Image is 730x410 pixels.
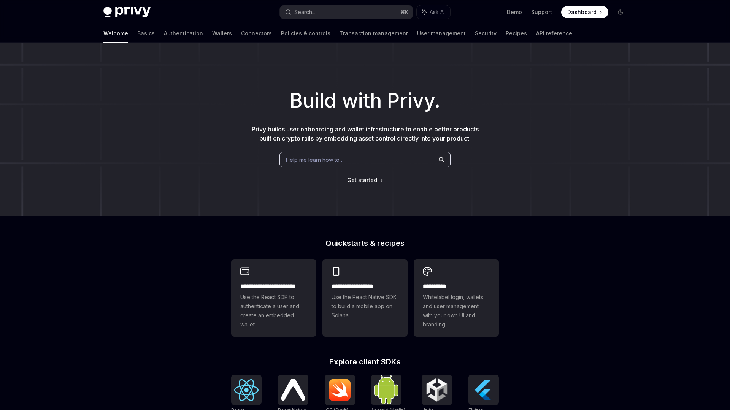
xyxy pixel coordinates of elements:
[567,8,597,16] span: Dashboard
[475,24,497,43] a: Security
[471,378,496,402] img: Flutter
[340,24,408,43] a: Transaction management
[212,24,232,43] a: Wallets
[252,125,479,142] span: Privy builds user onboarding and wallet infrastructure to enable better products built on crypto ...
[12,86,718,116] h1: Build with Privy.
[614,6,627,18] button: Toggle dark mode
[347,177,377,183] span: Get started
[281,379,305,401] img: React Native
[137,24,155,43] a: Basics
[347,176,377,184] a: Get started
[536,24,572,43] a: API reference
[332,293,398,320] span: Use the React Native SDK to build a mobile app on Solana.
[103,7,151,17] img: dark logo
[417,24,466,43] a: User management
[286,156,344,164] span: Help me learn how to…
[417,5,450,19] button: Ask AI
[414,259,499,337] a: **** *****Whitelabel login, wallets, and user management with your own UI and branding.
[423,293,490,329] span: Whitelabel login, wallets, and user management with your own UI and branding.
[294,8,316,17] div: Search...
[328,378,352,401] img: iOS (Swift)
[374,375,398,404] img: Android (Kotlin)
[322,259,408,337] a: **** **** **** ***Use the React Native SDK to build a mobile app on Solana.
[234,379,259,401] img: React
[506,24,527,43] a: Recipes
[507,8,522,16] a: Demo
[164,24,203,43] a: Authentication
[231,239,499,247] h2: Quickstarts & recipes
[400,9,408,15] span: ⌘ K
[425,378,449,402] img: Unity
[231,358,499,366] h2: Explore client SDKs
[281,24,330,43] a: Policies & controls
[103,24,128,43] a: Welcome
[280,5,413,19] button: Search...⌘K
[240,293,307,329] span: Use the React SDK to authenticate a user and create an embedded wallet.
[531,8,552,16] a: Support
[241,24,272,43] a: Connectors
[561,6,608,18] a: Dashboard
[430,8,445,16] span: Ask AI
